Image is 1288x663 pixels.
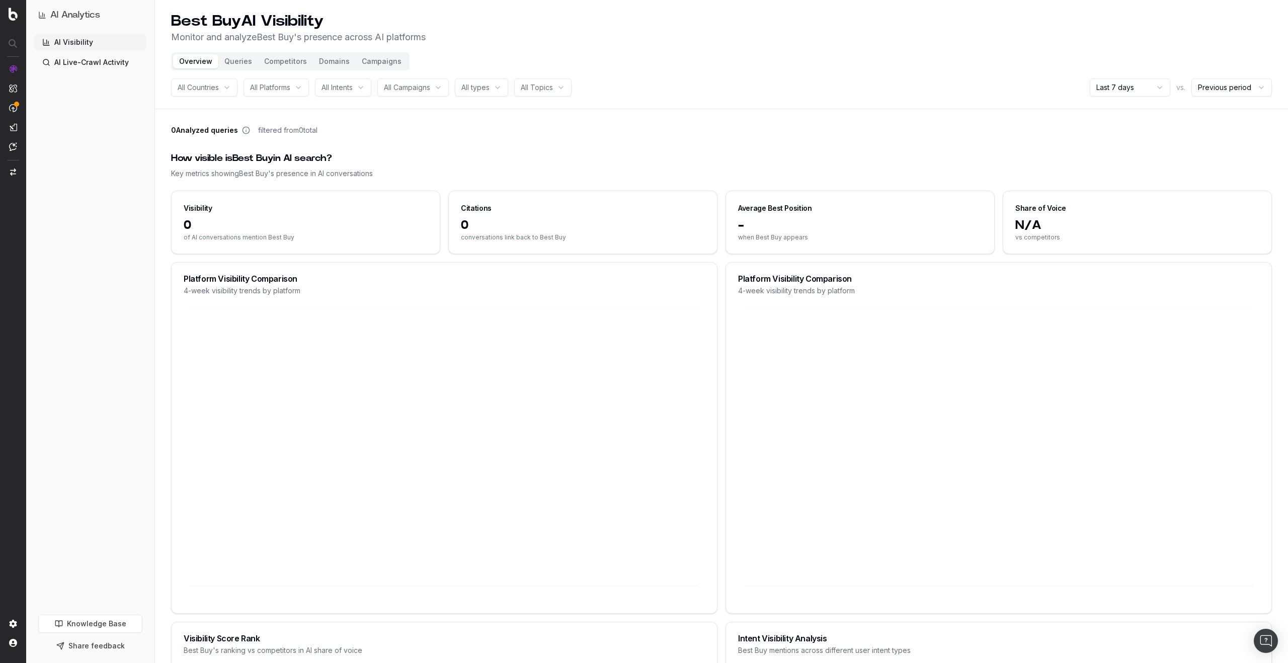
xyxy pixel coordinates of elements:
a: Knowledge Base [38,615,142,633]
button: Overview [173,54,218,68]
span: when Best Buy appears [738,233,982,241]
img: My account [9,639,17,647]
div: Open Intercom Messenger [1254,629,1278,653]
img: Activation [9,104,17,112]
div: Platform Visibility Comparison [738,275,1259,283]
span: 0 Analyzed queries [171,125,238,135]
img: Switch project [10,169,16,176]
button: Queries [218,54,258,68]
div: Platform Visibility Comparison [184,275,705,283]
div: 4-week visibility trends by platform [738,286,1259,296]
div: Best Buy mentions across different user intent types [738,645,1259,655]
img: Assist [9,142,17,151]
img: Intelligence [9,84,17,93]
span: All Platforms [250,82,290,93]
span: conversations link back to Best Buy [461,233,705,241]
div: Average Best Position [738,203,812,213]
div: Citations [461,203,492,213]
span: of AI conversations mention Best Buy [184,233,428,241]
span: 0 [184,217,428,233]
span: All Campaigns [384,82,430,93]
span: vs. [1176,82,1185,93]
h1: Best Buy AI Visibility [171,12,426,30]
span: 0 [461,217,705,233]
span: N/A [1015,217,1259,233]
div: How visible is Best Buy in AI search? [171,151,1272,165]
span: vs competitors [1015,233,1259,241]
span: - [738,217,982,233]
div: Key metrics showing Best Buy 's presence in AI conversations [171,169,1272,179]
img: Setting [9,620,17,628]
span: All Topics [521,82,553,93]
div: Intent Visibility Analysis [738,634,1259,642]
img: Analytics [9,65,17,73]
div: 4-week visibility trends by platform [184,286,705,296]
div: Visibility Score Rank [184,634,705,642]
h1: AI Analytics [50,8,100,22]
span: filtered from 0 total [258,125,317,135]
img: Studio [9,123,17,131]
div: Share of Voice [1015,203,1066,213]
p: Monitor and analyze Best Buy 's presence across AI platforms [171,30,426,44]
span: All Countries [178,82,219,93]
button: Share feedback [38,637,142,655]
div: Best Buy 's ranking vs competitors in AI share of voice [184,645,705,655]
img: Botify logo [9,8,18,21]
div: Visibility [184,203,212,213]
button: Campaigns [356,54,408,68]
span: All Intents [321,82,353,93]
button: Domains [313,54,356,68]
button: AI Analytics [38,8,142,22]
a: AI Visibility [34,34,146,50]
a: AI Live-Crawl Activity [34,54,146,70]
button: Competitors [258,54,313,68]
